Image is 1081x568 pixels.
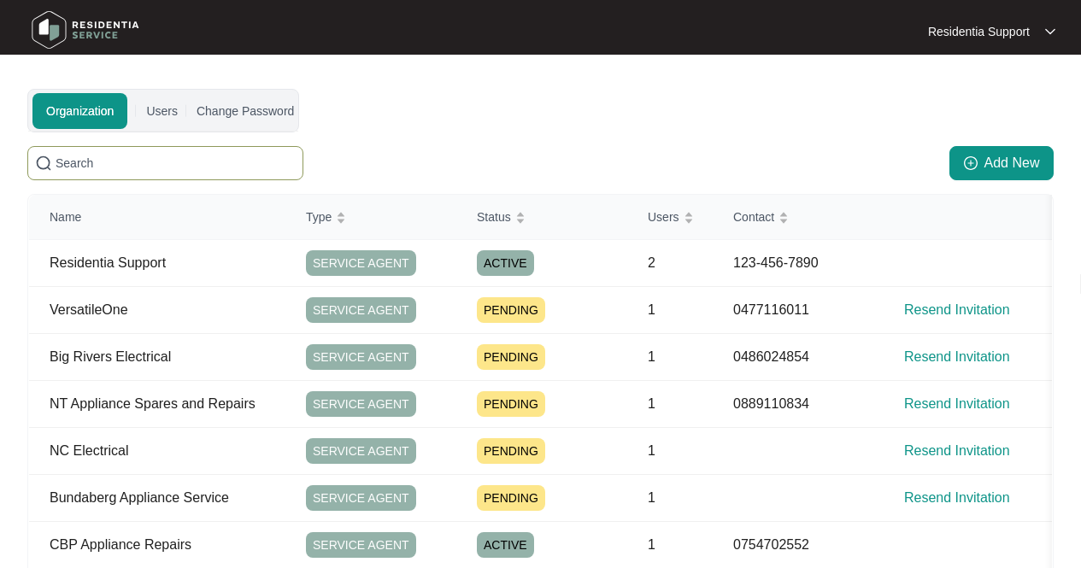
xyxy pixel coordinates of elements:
[904,394,1055,414] p: Resend Invitation
[904,300,1055,320] p: Resend Invitation
[306,532,416,558] span: SERVICE AGENT
[50,300,285,320] p: VersatileOne
[713,195,884,240] th: Contact
[964,156,978,170] span: plus-circle
[306,297,416,323] span: SERVICE AGENT
[477,297,545,323] span: PENDING
[713,334,884,381] td: 0486024854
[627,240,713,287] td: 2
[904,488,1055,508] p: Resend Invitation
[306,485,416,511] span: SERVICE AGENT
[928,23,1030,40] p: Residentia Support
[50,488,285,508] p: Bundaberg Appliance Service
[949,146,1054,180] button: Add New
[904,441,1055,461] p: Resend Invitation
[50,347,285,367] p: Big Rivers Electrical
[477,532,534,558] span: ACTIVE
[627,195,713,240] th: Users
[285,195,456,240] th: Type
[306,208,332,226] span: Type
[50,394,285,414] p: NT Appliance Spares and Repairs
[306,391,416,417] span: SERVICE AGENT
[50,535,285,555] p: CBP Appliance Repairs
[35,155,52,172] img: search-icon
[733,208,774,226] span: Contact
[627,381,713,428] td: 1
[456,195,627,240] th: Status
[627,475,713,522] td: 1
[904,347,1055,367] p: Resend Invitation
[984,153,1040,173] span: Add New
[477,485,545,511] span: PENDING
[477,208,511,226] span: Status
[29,195,285,240] th: Name
[648,208,679,226] span: Users
[477,438,545,464] span: PENDING
[50,441,285,461] p: NC Electrical
[146,102,178,120] div: Users
[306,250,416,276] span: SERVICE AGENT
[477,250,534,276] span: ACTIVE
[713,381,884,428] td: 0889110834
[477,344,545,370] span: PENDING
[197,102,294,120] div: Change Password
[627,287,713,334] td: 1
[627,334,713,381] td: 1
[32,93,127,129] div: Organization
[1045,27,1055,36] img: dropdown arrow
[50,253,285,273] p: Residentia Support
[27,146,1054,180] div: Organizations
[56,154,296,173] input: Search
[627,428,713,475] td: 1
[713,287,884,334] td: 0477116011
[477,391,545,417] span: PENDING
[306,438,416,464] span: SERVICE AGENT
[306,344,416,370] span: SERVICE AGENT
[26,4,145,56] img: residentia service logo
[713,240,884,287] td: 123-456-7890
